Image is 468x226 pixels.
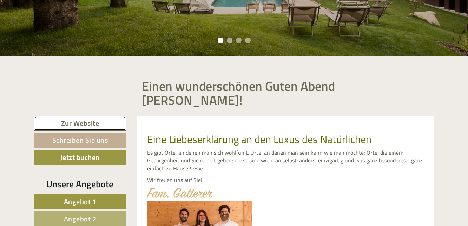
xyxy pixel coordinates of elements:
[142,79,429,107] h1: Einen wunderschönen Guten Abend [PERSON_NAME]!
[147,149,424,173] p: Es gibt Orte, an denen man sich wohlfühlt. Orte, an denen man sein kann wie man möchte; Orte, die...
[147,188,213,198] img: image
[34,116,126,131] a: Zur Website
[189,164,204,173] em: home.
[34,150,126,165] a: Jetzt buchen
[64,213,97,224] span: Angebot 2
[147,176,424,184] p: Wir freuen uns auf Sie!
[147,131,371,147] span: Eine Liebeserklärung an den Luxus des Natürlichen
[34,133,126,148] a: Schreiben Sie uns
[34,177,126,191] div: Unsere Angebote
[64,196,97,207] span: Angebot 1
